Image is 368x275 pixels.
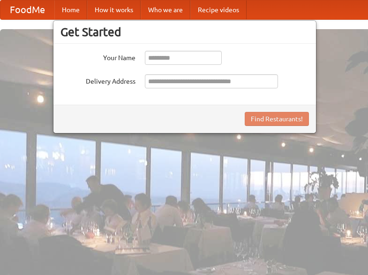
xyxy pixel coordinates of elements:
[60,74,135,86] label: Delivery Address
[141,0,190,19] a: Who we are
[190,0,247,19] a: Recipe videos
[0,0,54,19] a: FoodMe
[87,0,141,19] a: How it works
[60,51,135,63] label: Your Name
[54,0,87,19] a: Home
[245,112,309,126] button: Find Restaurants!
[60,25,309,39] h3: Get Started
